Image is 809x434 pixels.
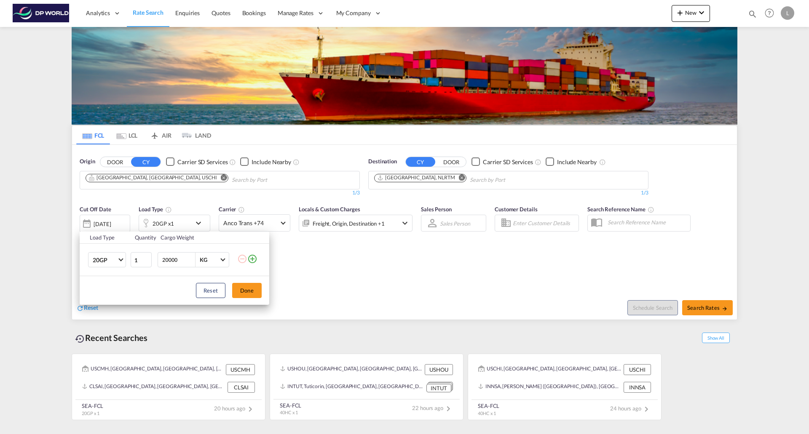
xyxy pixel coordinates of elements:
input: Qty [131,252,152,267]
th: Load Type [80,232,130,244]
button: Done [232,283,262,298]
md-icon: icon-plus-circle-outline [247,254,257,264]
span: 20GP [93,256,117,264]
md-select: Choose: 20GP [88,252,126,267]
div: Cargo Weight [161,234,232,241]
div: KG [200,256,207,263]
button: Reset [196,283,225,298]
md-icon: icon-minus-circle-outline [237,254,247,264]
th: Quantity [130,232,156,244]
input: Enter Weight [161,253,195,267]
